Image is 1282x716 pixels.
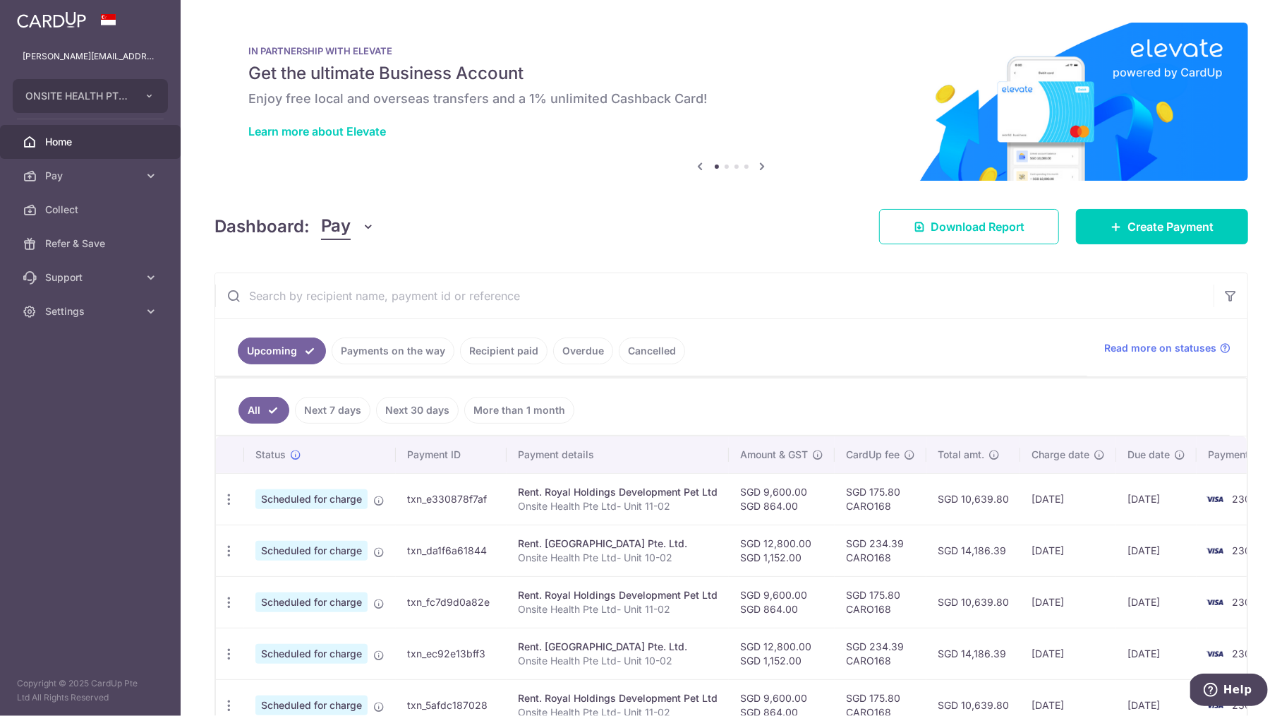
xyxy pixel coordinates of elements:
[931,218,1024,235] span: Download Report
[214,214,310,239] h4: Dashboard:
[1116,525,1197,576] td: [DATE]
[460,338,548,364] a: Recipient paid
[17,11,86,28] img: CardUp
[321,213,351,240] span: Pay
[518,537,718,551] div: Rent. [GEOGRAPHIC_DATA] Pte. Ltd.
[835,576,926,628] td: SGD 175.80 CARO168
[1232,648,1257,660] span: 2309
[740,448,808,462] span: Amount & GST
[255,448,286,462] span: Status
[238,397,289,424] a: All
[518,499,718,513] p: Onsite Health Pte Ltd- Unit 11-02
[1190,674,1268,709] iframe: Opens a widget where you can find more information
[729,576,835,628] td: SGD 9,600.00 SGD 864.00
[332,338,454,364] a: Payments on the way
[926,473,1020,525] td: SGD 10,639.80
[926,576,1020,628] td: SGD 10,639.80
[255,541,368,561] span: Scheduled for charge
[835,628,926,679] td: SGD 234.39 CARO168
[518,654,718,668] p: Onsite Health Pte Ltd- Unit 10-02
[1127,448,1170,462] span: Due date
[248,45,1214,56] p: IN PARTNERSHIP WITH ELEVATE
[45,203,138,217] span: Collect
[1127,218,1214,235] span: Create Payment
[1020,525,1116,576] td: [DATE]
[321,213,375,240] button: Pay
[518,588,718,602] div: Rent. Royal Holdings Development Pet Ltd
[518,691,718,705] div: Rent. Royal Holdings Development Pet Ltd
[1232,493,1257,505] span: 2309
[396,436,507,473] th: Payment ID
[215,273,1214,318] input: Search by recipient name, payment id or reference
[45,169,138,183] span: Pay
[879,209,1059,244] a: Download Report
[1104,341,1230,355] a: Read more on statuses
[1201,542,1229,559] img: Bank Card
[1232,544,1257,556] span: 2309
[295,397,370,424] a: Next 7 days
[729,525,835,576] td: SGD 12,800.00 SGD 1,152.00
[1020,473,1116,525] td: [DATE]
[507,436,729,473] th: Payment details
[396,525,507,576] td: txn_da1f6a61844
[45,270,138,285] span: Support
[248,90,1214,107] h6: Enjoy free local and overseas transfers and a 1% unlimited Cashback Card!
[464,397,574,424] a: More than 1 month
[1020,576,1116,628] td: [DATE]
[1116,628,1197,679] td: [DATE]
[1201,645,1229,662] img: Bank Card
[1116,473,1197,525] td: [DATE]
[248,62,1214,85] h5: Get the ultimate Business Account
[1104,341,1216,355] span: Read more on statuses
[518,602,718,616] p: Onsite Health Pte Ltd- Unit 11-02
[1232,596,1257,608] span: 2309
[214,23,1248,181] img: Renovation banner
[396,628,507,679] td: txn_ec92e13bff3
[45,135,138,149] span: Home
[1032,448,1089,462] span: Charge date
[45,304,138,318] span: Settings
[518,551,718,565] p: Onsite Health Pte Ltd- Unit 10-02
[255,489,368,509] span: Scheduled for charge
[25,89,130,103] span: ONSITE HEALTH PTE. LTD.
[729,473,835,525] td: SGD 9,600.00 SGD 864.00
[518,485,718,499] div: Rent. Royal Holdings Development Pet Ltd
[619,338,685,364] a: Cancelled
[553,338,613,364] a: Overdue
[1116,576,1197,628] td: [DATE]
[835,525,926,576] td: SGD 234.39 CARO168
[1201,594,1229,611] img: Bank Card
[835,473,926,525] td: SGD 175.80 CARO168
[518,640,718,654] div: Rent. [GEOGRAPHIC_DATA] Pte. Ltd.
[846,448,900,462] span: CardUp fee
[248,124,386,138] a: Learn more about Elevate
[255,696,368,715] span: Scheduled for charge
[1201,491,1229,508] img: Bank Card
[926,525,1020,576] td: SGD 14,186.39
[938,448,984,462] span: Total amt.
[255,644,368,664] span: Scheduled for charge
[13,79,168,113] button: ONSITE HEALTH PTE. LTD.
[396,473,507,525] td: txn_e330878f7af
[1020,628,1116,679] td: [DATE]
[238,338,326,364] a: Upcoming
[376,397,459,424] a: Next 30 days
[45,237,138,251] span: Refer & Save
[729,628,835,679] td: SGD 12,800.00 SGD 1,152.00
[396,576,507,628] td: txn_fc7d9d0a82e
[926,628,1020,679] td: SGD 14,186.39
[1076,209,1248,244] a: Create Payment
[23,49,158,64] p: [PERSON_NAME][EMAIL_ADDRESS][PERSON_NAME][DOMAIN_NAME]
[255,592,368,612] span: Scheduled for charge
